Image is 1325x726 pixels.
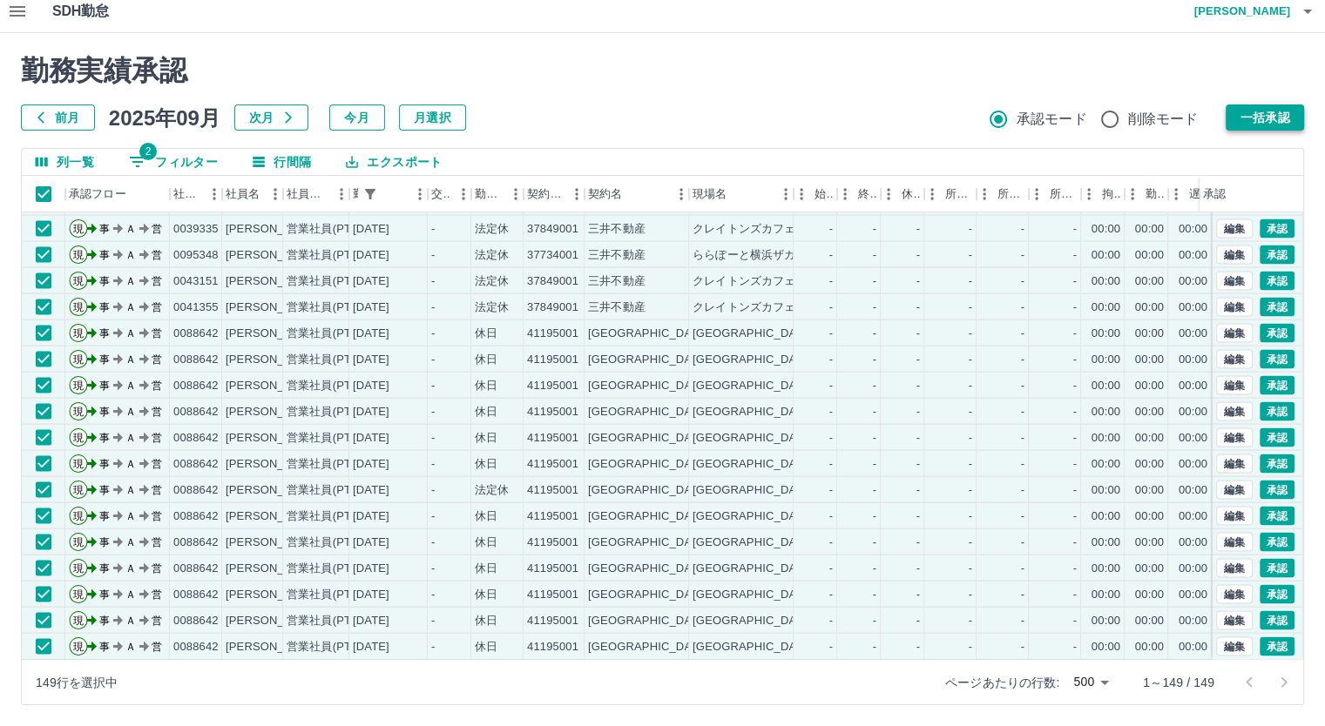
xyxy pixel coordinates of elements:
div: 00:00 [1092,246,1120,263]
div: [PERSON_NAME] [226,429,321,446]
button: 前月 [21,104,95,131]
div: 遅刻等 [1168,176,1212,212]
div: 00:00 [1135,351,1164,367]
div: 41195001 [527,429,578,446]
div: 00:00 [1179,429,1207,446]
div: 社員名 [226,176,260,212]
button: メニュー [450,181,477,207]
div: 00:00 [1135,220,1164,237]
div: 00:00 [1135,299,1164,315]
div: - [431,246,435,263]
div: 0088642 [173,351,219,367]
div: 00:00 [1092,272,1120,289]
text: 営 [152,248,162,260]
text: Ａ [125,405,136,417]
button: 編集 [1216,297,1253,316]
div: 社員区分 [287,176,328,212]
text: 営 [152,300,162,313]
div: 三井不動産 [588,246,646,263]
h5: 2025年09月 [109,104,220,131]
div: - [431,377,435,393]
button: 承認 [1260,218,1295,238]
div: 41195001 [527,377,578,393]
div: 00:00 [1135,403,1164,420]
span: 2 [139,143,157,160]
div: [DATE] [353,429,389,446]
button: フィルター表示 [115,149,232,175]
div: 休日 [475,325,497,341]
div: 41195001 [527,403,578,420]
text: 営 [152,379,162,391]
div: 37734001 [527,246,578,263]
div: - [1021,246,1024,263]
button: 今月 [329,104,385,131]
div: - [873,220,876,237]
div: 00:00 [1135,325,1164,341]
div: 休憩 [881,176,924,212]
div: 契約コード [527,176,564,212]
button: 編集 [1216,218,1253,238]
div: 勤務 [1146,176,1165,212]
div: 現場名 [689,176,794,212]
div: [DATE] [353,325,389,341]
div: 営業社員(PT契約) [287,220,378,237]
button: 編集 [1216,401,1253,420]
div: [PERSON_NAME] [226,299,321,315]
button: 承認 [1260,454,1295,473]
text: 営 [152,353,162,365]
div: ららぽーと横浜ザガーデンレストランフォーシュン [693,246,956,263]
div: 所定開始 [924,176,977,212]
div: 0088642 [173,377,219,393]
div: 拘束 [1102,176,1121,212]
div: 00:00 [1092,299,1120,315]
div: - [1073,403,1077,420]
button: 承認 [1260,532,1295,551]
text: Ａ [125,379,136,391]
div: [PERSON_NAME] [226,246,321,263]
div: [GEOGRAPHIC_DATA] [588,403,708,420]
div: 0095348 [173,246,219,263]
div: 所定開始 [945,176,973,212]
div: クレイトンズカフェ [693,272,795,289]
div: - [969,351,972,367]
div: - [1021,403,1024,420]
div: 00:00 [1179,351,1207,367]
button: エクスポート [332,149,456,175]
div: 所定終業 [977,176,1029,212]
div: 営業社員(PT契約) [287,351,378,367]
div: - [969,403,972,420]
div: 法定休 [475,220,509,237]
div: - [969,246,972,263]
div: 承認 [1200,176,1290,212]
div: - [1021,220,1024,237]
div: 00:00 [1179,377,1207,393]
text: 現 [73,248,84,260]
text: 営 [152,431,162,443]
div: - [1021,272,1024,289]
div: 勤務日 [349,176,428,212]
div: - [916,351,920,367]
div: - [969,220,972,237]
button: 月選択 [399,104,466,131]
div: 0039335 [173,220,219,237]
div: - [1073,429,1077,446]
div: - [916,403,920,420]
div: - [431,272,435,289]
div: 社員番号 [173,176,201,212]
text: 事 [99,353,110,365]
text: Ａ [125,431,136,443]
button: 編集 [1216,506,1253,525]
div: 社員区分 [283,176,349,212]
div: 交通費 [428,176,471,212]
button: 承認 [1260,636,1295,655]
div: 交通費 [431,176,450,212]
div: 承認フロー [69,176,126,212]
div: 0088642 [173,429,219,446]
button: 編集 [1216,375,1253,394]
div: 00:00 [1179,220,1207,237]
div: 始業 [815,176,834,212]
div: 終業 [858,176,877,212]
div: - [1073,272,1077,289]
div: 承認 [1203,176,1226,212]
button: 承認 [1260,375,1295,394]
